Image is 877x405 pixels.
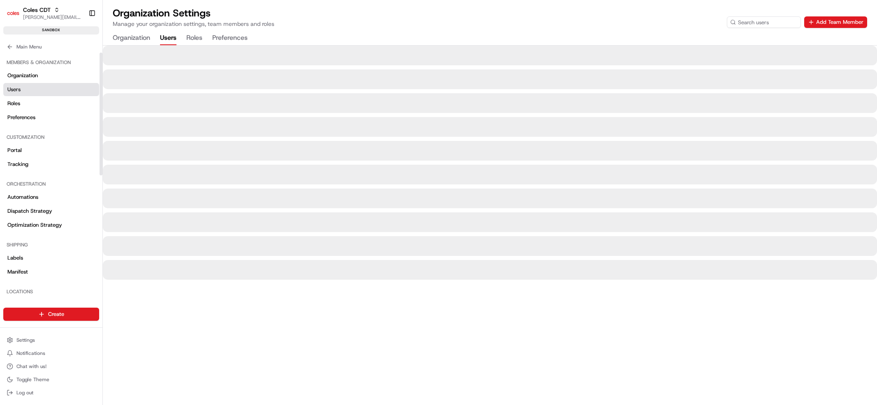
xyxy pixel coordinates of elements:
[212,31,248,45] button: Preferences
[7,86,21,93] span: Users
[3,26,99,35] div: sandbox
[3,97,99,110] a: Roles
[727,16,801,28] input: Search users
[7,268,28,276] span: Manifest
[3,69,99,82] a: Organization
[16,363,46,370] span: Chat with us!
[7,114,35,121] span: Preferences
[113,31,150,45] button: Organization
[3,334,99,346] button: Settings
[3,56,99,69] div: Members & Organization
[3,347,99,359] button: Notifications
[186,31,202,45] button: Roles
[3,285,99,298] div: Locations
[3,374,99,385] button: Toggle Theme
[7,221,62,229] span: Optimization Strategy
[3,177,99,191] div: Orchestration
[16,337,35,343] span: Settings
[16,44,42,50] span: Main Menu
[3,265,99,278] a: Manifest
[16,350,45,357] span: Notifications
[3,308,99,321] button: Create
[7,100,20,107] span: Roles
[23,14,82,21] button: [PERSON_NAME][EMAIL_ADDRESS][DOMAIN_NAME]
[3,111,99,124] a: Preferences
[7,193,38,201] span: Automations
[3,41,99,53] button: Main Menu
[3,251,99,265] a: Labels
[3,83,99,96] a: Users
[3,387,99,398] button: Log out
[16,389,33,396] span: Log out
[7,147,22,154] span: Portal
[3,238,99,251] div: Shipping
[113,7,274,20] h1: Organization Settings
[113,20,274,28] p: Manage your organization settings, team members and roles
[16,376,49,383] span: Toggle Theme
[3,131,99,144] div: Customization
[7,207,52,215] span: Dispatch Strategy
[7,72,38,79] span: Organization
[3,219,99,232] a: Optimization Strategy
[7,254,23,262] span: Labels
[48,311,64,318] span: Create
[3,191,99,204] a: Automations
[7,7,20,20] img: Coles CDT
[3,361,99,372] button: Chat with us!
[3,3,85,23] button: Coles CDTColes CDT[PERSON_NAME][EMAIL_ADDRESS][DOMAIN_NAME]
[7,161,28,168] span: Tracking
[804,16,867,28] button: Add Team Member
[3,144,99,157] a: Portal
[3,158,99,171] a: Tracking
[3,205,99,218] a: Dispatch Strategy
[160,31,176,45] button: Users
[23,6,51,14] button: Coles CDT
